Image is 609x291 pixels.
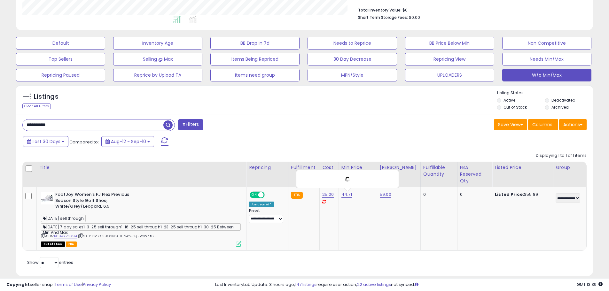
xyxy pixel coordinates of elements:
button: Items need group [210,69,300,81]
label: Active [504,97,515,103]
b: FootJoy Women's FJ Flex Previous Season Style Golf Shoe, White/Grey/Leopard, 6.5 [55,192,133,211]
span: Show: entries [27,259,73,265]
span: FBA [66,241,77,247]
div: Amazon AI * [249,202,274,207]
button: Default [16,37,105,50]
button: Save View [494,119,527,130]
div: Repricing [249,164,285,171]
span: | SKU: Dicks:SHO:JN:9-11-24:23:FjFlexWht6.5 [78,234,157,239]
a: 59.00 [380,191,391,198]
small: FBA [291,192,303,199]
button: Last 30 Days [23,136,68,147]
strong: Copyright [6,281,30,287]
div: Min Price [341,164,374,171]
button: Selling @ Max [113,53,202,65]
button: Repricing Paused [16,69,105,81]
span: OFF [264,192,274,198]
label: Out of Stock [504,104,527,110]
button: Reprice by Upload TA [113,69,202,81]
button: Top Sellers [16,53,105,65]
button: W/o Min/Max [502,69,591,81]
button: Filters [178,119,203,130]
span: Last 30 Days [33,138,60,145]
a: 22 active listings [357,281,391,287]
span: Columns [532,121,552,128]
div: Last InventoryLab Update: 3 hours ago, require user action, not synced. [215,282,603,288]
button: 30 Day Decrease [308,53,397,65]
div: Title [39,164,244,171]
b: Total Inventory Value: [358,7,402,13]
div: seller snap | | [6,282,111,288]
div: Fulfillment [291,164,317,171]
button: Needs to Reprice [308,37,397,50]
span: 2025-10-11 13:39 GMT [577,281,603,287]
th: CSV column name: cust_attr_3_Group [553,162,587,187]
img: 41mxboffKDL._SL40_.jpg [41,192,54,204]
a: Terms of Use [55,281,82,287]
div: 0 [460,192,487,197]
b: Short Term Storage Fees: [358,15,408,20]
div: Clear All Filters [22,103,51,109]
a: 147 listings [295,281,316,287]
div: 0 [423,192,452,197]
button: MPN/Style [308,69,397,81]
b: Listed Price: [495,191,524,197]
div: ASIN: [41,192,241,246]
a: B094YVGX94 [54,234,77,239]
button: Items Being Repriced [210,53,300,65]
div: Displaying 1 to 1 of 1 items [536,153,587,159]
a: 25.00 [322,191,334,198]
span: Aug-12 - Sep-10 [111,138,146,145]
div: Group [556,164,584,171]
button: Columns [528,119,558,130]
label: Deactivated [551,97,575,103]
li: $0 [358,6,582,13]
a: 44.71 [341,191,352,198]
button: Repricing View [405,53,494,65]
div: Preset: [249,209,283,223]
button: Actions [559,119,587,130]
button: BB Price Below Min [405,37,494,50]
a: Privacy Policy [83,281,111,287]
button: BB Drop in 7d [210,37,300,50]
button: UPLOADERS [405,69,494,81]
label: Archived [551,104,569,110]
button: Aug-12 - Sep-10 [101,136,154,147]
button: Inventory Age [113,37,202,50]
span: All listings that are currently out of stock and unavailable for purchase on Amazon [41,241,65,247]
div: Listed Price [495,164,550,171]
button: Needs Min/Max [502,53,591,65]
div: $55.89 [495,192,548,197]
span: [DATE] sell through [41,215,86,222]
div: [PERSON_NAME] [380,164,418,171]
span: Compared to: [69,139,99,145]
div: Fulfillable Quantity [423,164,455,178]
span: $0.00 [409,14,420,20]
p: Listing States: [497,90,593,96]
button: Non Competitive [502,37,591,50]
h5: Listings [34,92,59,101]
span: [DATE] 7 day sales1-3-25 sell through1-16-25 sell through1-23-25 sell through1-30-25 Between Min ... [41,223,241,231]
div: FBA Reserved Qty [460,164,489,184]
div: Cost [322,164,336,171]
span: ON [251,192,259,198]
